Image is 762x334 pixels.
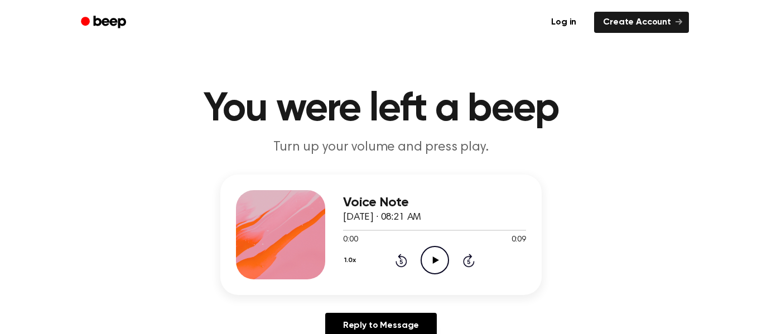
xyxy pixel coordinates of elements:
h1: You were left a beep [95,89,667,129]
a: Log in [540,9,587,35]
a: Beep [73,12,136,33]
p: Turn up your volume and press play. [167,138,595,157]
h3: Voice Note [343,195,526,210]
span: 0:09 [512,234,526,246]
span: 0:00 [343,234,358,246]
span: [DATE] · 08:21 AM [343,212,421,222]
button: 1.0x [343,251,360,270]
a: Create Account [594,12,689,33]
